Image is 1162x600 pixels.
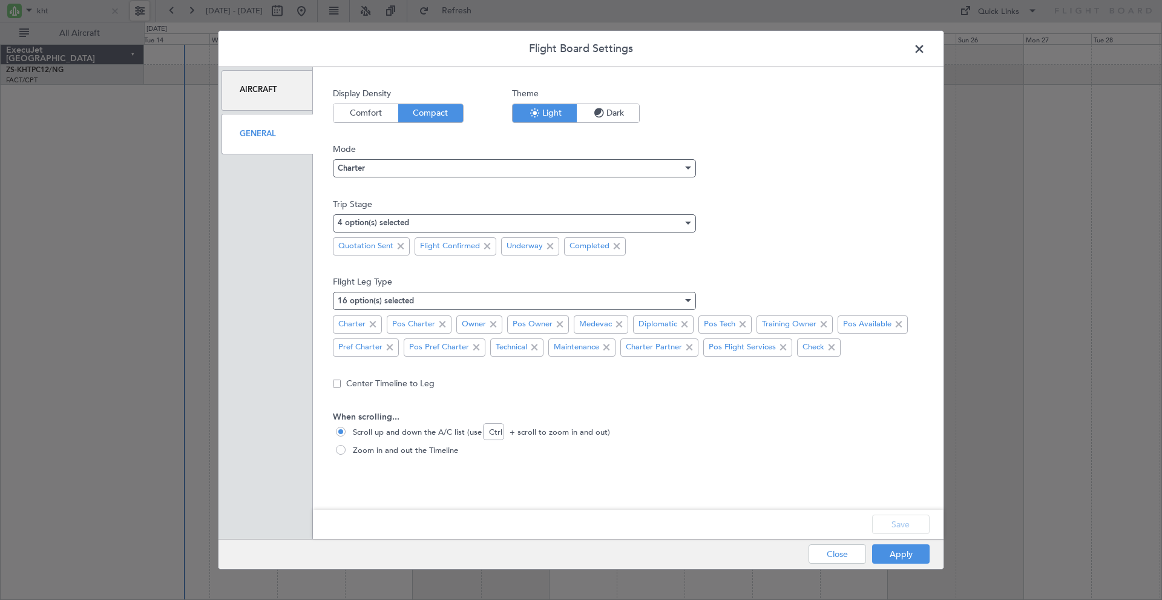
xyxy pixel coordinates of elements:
button: Compact [398,104,463,122]
mat-select-trigger: 16 option(s) selected [338,297,414,305]
span: Charter Partner [626,341,682,354]
span: Pos Flight Services [709,341,776,354]
span: Check [803,341,824,354]
span: Medevac [579,318,612,331]
span: Pos Pref Charter [409,341,469,354]
span: Zoom in and out the Timeline [348,445,458,457]
span: Trip Stage [333,198,924,211]
span: Training Owner [762,318,816,331]
label: Center Timeline to Leg [346,377,435,390]
span: Charter [338,165,365,173]
span: Scroll up and down the A/C list (use Ctrl + scroll to zoom in and out) [348,427,610,439]
span: Quotation Sent [338,240,393,252]
span: When scrolling... [333,411,924,424]
span: Pref Charter [338,341,382,354]
span: Display Density [333,87,464,100]
span: Underway [507,240,543,252]
button: Comfort [333,104,398,122]
span: Diplomatic [638,318,677,331]
span: Theme [512,87,640,100]
header: Flight Board Settings [218,31,944,67]
span: Technical [496,341,527,354]
span: Owner [462,318,486,331]
mat-select-trigger: 4 option(s) selected [338,219,409,227]
span: Pos Charter [392,318,435,331]
span: Flight Confirmed [420,240,480,252]
div: Aircraft [222,70,313,111]
span: Pos Owner [513,318,553,331]
div: General [222,114,313,154]
span: Charter [338,318,366,331]
span: Flight Leg Type [333,275,924,288]
button: Light [513,104,577,122]
span: Mode [333,143,924,156]
span: Completed [570,240,609,252]
span: Pos Tech [704,318,735,331]
button: Apply [872,544,930,564]
button: Dark [577,104,639,122]
button: Close [809,544,866,564]
span: Pos Available [843,318,891,331]
span: Maintenance [554,341,599,354]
